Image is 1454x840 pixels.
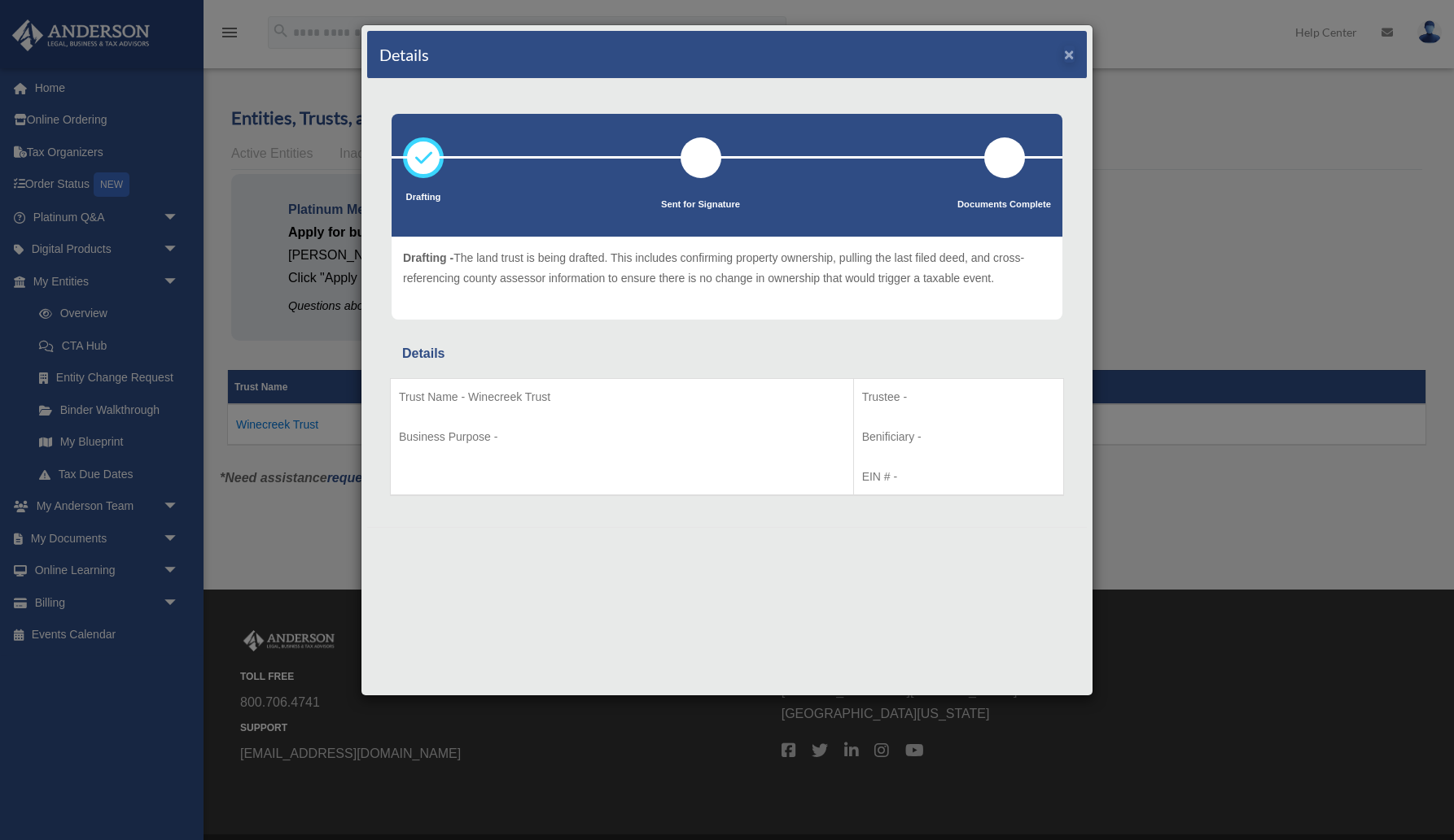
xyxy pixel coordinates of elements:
p: EIN # - [862,467,1055,487]
span: Drafting - [403,251,453,264]
div: Details [402,342,1052,365]
p: Benificiary - [862,427,1055,447]
button: × [1064,46,1075,63]
p: Sent for Signature [661,197,740,213]
p: Business Purpose - [399,427,845,447]
p: Drafting [403,189,444,206]
p: Documents Complete [957,197,1051,213]
h4: Details [379,43,429,66]
p: The land trust is being drafted. This includes confirming property ownership, pulling the last fi... [403,248,1051,288]
p: Trust Name - Winecreek Trust [399,387,845,407]
p: Trustee - [862,387,1055,407]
